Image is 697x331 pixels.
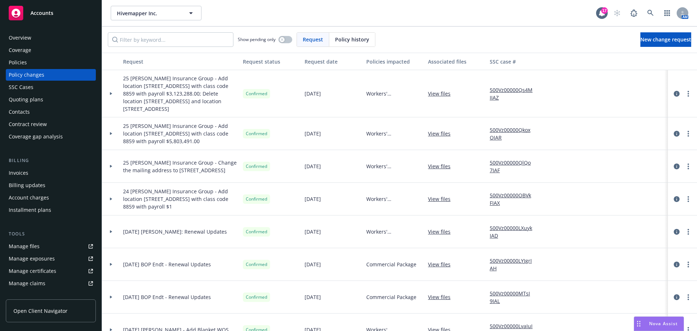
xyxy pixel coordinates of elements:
div: Billing [6,157,96,164]
a: SSC Cases [6,81,96,93]
a: View files [428,195,456,203]
button: Policies impacted [363,53,425,70]
a: circleInformation [672,293,681,302]
span: Commercial Package [366,293,416,301]
div: Toggle Row Expanded [102,70,120,117]
input: Filter by keyword... [108,32,233,47]
span: Workers' Compensation [366,228,422,235]
button: Nova Assist [634,316,684,331]
span: [DATE] [305,90,321,97]
div: Coverage gap analysis [9,131,63,142]
a: more [684,260,693,269]
span: Hivemapper Inc. [117,9,180,17]
button: Request date [302,53,363,70]
div: Billing updates [9,179,45,191]
span: Confirmed [246,294,267,300]
div: Toggle Row Expanded [102,150,120,183]
a: Manage exposures [6,253,96,265]
div: Coverage [9,44,31,56]
span: Open Client Navigator [13,307,68,315]
a: Manage files [6,241,96,252]
span: Policy history [335,36,369,43]
div: Toggle Row Expanded [102,215,120,248]
span: Confirmed [246,229,267,235]
span: [DATE] [305,130,321,137]
span: [DATE] [305,162,321,170]
span: Accounts [30,10,53,16]
div: Manage files [9,241,40,252]
span: Confirmed [246,130,267,137]
span: New change request [640,36,691,43]
a: 500Vz00000LYJgrIAH [490,257,538,272]
button: SSC case # [487,53,541,70]
div: Request [123,58,237,65]
button: Request [120,53,240,70]
a: Search [643,6,658,20]
div: Toggle Row Expanded [102,117,120,150]
button: Hivemapper Inc. [111,6,201,20]
a: Quoting plans [6,94,96,105]
a: more [684,162,693,171]
a: Contract review [6,118,96,130]
div: SSC case # [490,58,538,65]
a: circleInformation [672,227,681,236]
div: Drag to move [634,317,643,331]
div: Manage certificates [9,265,56,277]
span: 25 [PERSON_NAME] Insurance Group - Add location [STREET_ADDRESS] with class code 8859 with payrol... [123,122,237,145]
span: [DATE] [305,228,321,235]
span: Nova Assist [649,320,678,327]
span: [DATE] BOP Endt - Renewal Updates [123,261,211,268]
span: [DATE] [305,293,321,301]
a: Policy changes [6,69,96,81]
div: Toggle Row Expanded [102,248,120,281]
span: Show pending only [238,36,276,43]
span: Workers' Compensation [366,195,422,203]
a: 500Vz00000Qs4MIIAZ [490,86,538,101]
a: 500Vz00000OBVkFIAX [490,191,538,207]
a: circleInformation [672,195,681,203]
a: 500Vz00000LXuykIAD [490,224,538,239]
span: Commercial Package [366,261,416,268]
a: Coverage gap analysis [6,131,96,142]
a: New change request [640,32,691,47]
div: SSC Cases [9,81,33,93]
span: [DATE] BOP Endt - Renewal Updates [123,293,211,301]
button: Associated files [425,53,487,70]
div: Policy changes [9,69,44,81]
span: 24 [PERSON_NAME] Insurance Group - Add location [STREET_ADDRESS] with class code 8859 with payrol... [123,187,237,210]
a: View files [428,293,456,301]
span: [DATE] [PERSON_NAME]: Renewal Updates [123,228,227,235]
a: Manage certificates [6,265,96,277]
a: Policies [6,57,96,68]
a: 500Vz00000QlQo7IAF [490,159,538,174]
a: more [684,227,693,236]
div: Manage BORs [9,290,43,302]
span: 25 [PERSON_NAME] Insurance Group - Add location [STREET_ADDRESS] with class code 8859 with payrol... [123,74,237,113]
a: Switch app [660,6,674,20]
div: Request status [243,58,299,65]
a: View files [428,130,456,137]
a: Billing updates [6,179,96,191]
div: Toggle Row Expanded [102,183,120,215]
a: Overview [6,32,96,44]
a: circleInformation [672,129,681,138]
div: Toggle Row Expanded [102,281,120,314]
span: Confirmed [246,196,267,202]
span: 25 [PERSON_NAME] Insurance Group - Change the mailing address to [STREET_ADDRESS] [123,159,237,174]
span: Workers' Compensation [366,90,422,97]
a: more [684,129,693,138]
a: Accounts [6,3,96,23]
a: Account charges [6,192,96,203]
div: Quoting plans [9,94,43,105]
a: 500Vz00000MTsI9IAL [490,290,538,305]
a: Invoices [6,167,96,179]
a: Installment plans [6,204,96,216]
div: Tools [6,230,96,238]
div: Installment plans [9,204,51,216]
a: circleInformation [672,260,681,269]
a: circleInformation [672,162,681,171]
div: Request date [305,58,360,65]
span: Workers' Compensation [366,130,422,137]
div: Policies impacted [366,58,422,65]
a: more [684,89,693,98]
